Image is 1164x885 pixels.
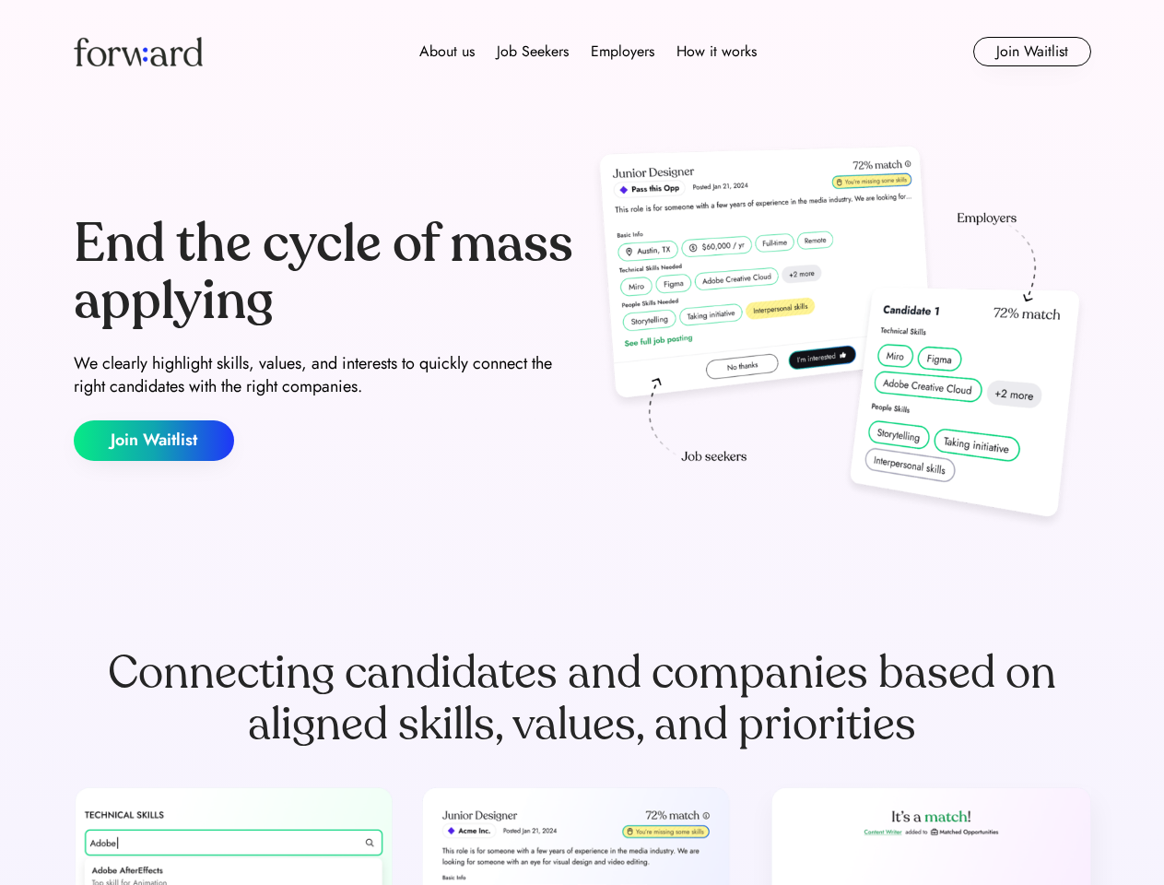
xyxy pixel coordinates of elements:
button: Join Waitlist [973,37,1091,66]
div: End the cycle of mass applying [74,216,575,329]
div: Job Seekers [497,41,569,63]
button: Join Waitlist [74,420,234,461]
div: We clearly highlight skills, values, and interests to quickly connect the right candidates with t... [74,352,575,398]
img: Forward logo [74,37,203,66]
div: Connecting candidates and companies based on aligned skills, values, and priorities [74,647,1091,750]
div: Employers [591,41,654,63]
div: About us [419,41,475,63]
div: How it works [676,41,757,63]
img: hero-image.png [590,140,1091,537]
